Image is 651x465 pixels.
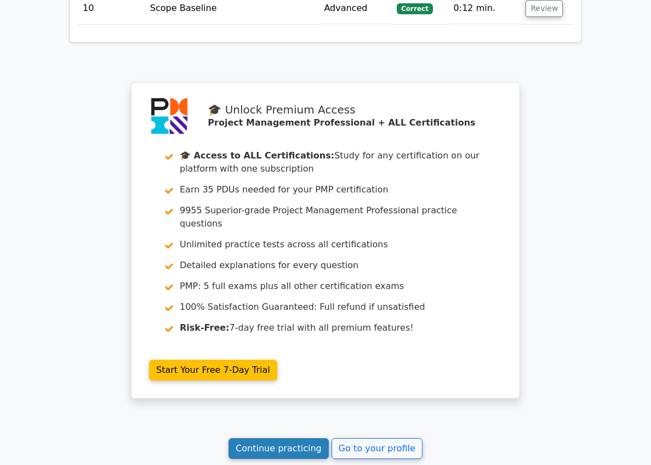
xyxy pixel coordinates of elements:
span: Correct [397,3,432,14]
a: Start Your Free 7-Day Trial [149,360,277,381]
a: Go to your profile [332,438,422,459]
a: Continue practicing [229,438,329,459]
